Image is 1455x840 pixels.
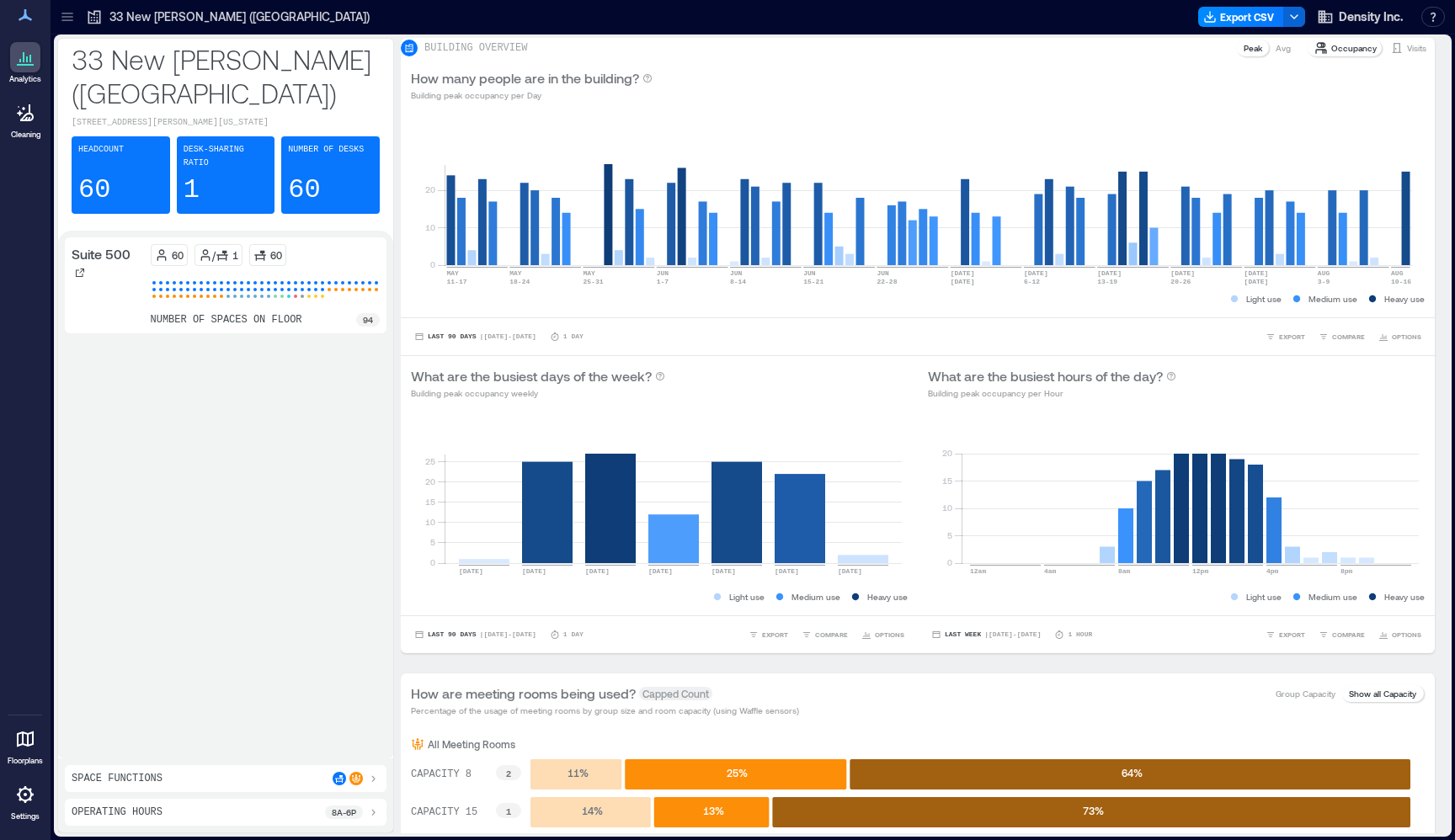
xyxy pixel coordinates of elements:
text: 12pm [1192,567,1208,575]
a: Analytics [4,37,46,89]
p: Headcount [78,143,124,157]
text: 12am [970,567,986,575]
span: COMPARE [815,630,848,640]
text: 18-24 [509,278,530,285]
tspan: 0 [430,259,435,269]
button: EXPORT [1262,626,1308,643]
p: Floorplans [8,756,43,766]
a: Cleaning [4,93,46,145]
text: 6-12 [1024,278,1040,285]
text: 4am [1044,567,1057,575]
tspan: 10 [425,517,435,527]
button: COMPARE [1315,626,1368,643]
a: Floorplans [3,719,48,771]
text: 20-26 [1170,278,1191,285]
text: [DATE] [585,567,610,575]
p: Building peak occupancy per Day [411,88,653,102]
text: 11-17 [446,278,466,285]
text: 25 % [727,767,748,779]
p: Occupancy [1331,41,1377,55]
tspan: 5 [947,530,952,540]
tspan: 0 [430,557,435,567]
p: Avg [1276,41,1291,55]
p: Percentage of the usage of meeting rooms by group size and room capacity (using Waffle sensors) [411,704,799,717]
text: 11 % [568,767,589,779]
text: 73 % [1083,805,1104,816]
button: OPTIONS [1375,328,1425,345]
span: COMPARE [1332,630,1365,640]
tspan: 15 [942,476,952,486]
p: What are the busiest hours of the day? [928,366,1163,386]
p: Heavy use [1384,590,1425,603]
tspan: 15 [425,497,435,507]
text: 3-9 [1318,278,1330,285]
p: All Meeting Rooms [428,737,515,751]
text: 8-14 [730,278,746,285]
p: Light use [1246,590,1282,603]
text: MAY [446,269,459,277]
text: JUN [877,269,889,277]
p: BUILDING OVERVIEW [424,41,527,55]
text: [DATE] [1097,269,1122,277]
p: Suite 500 [72,244,131,264]
text: 22-28 [877,278,897,285]
tspan: 10 [942,502,952,513]
text: JUN [803,269,816,277]
span: EXPORT [1279,332,1305,342]
p: Space Functions [72,772,163,785]
p: Cleaning [11,130,40,140]
button: Last 90 Days |[DATE]-[DATE] [411,328,540,345]
span: OPTIONS [1392,630,1421,640]
text: [DATE] [1244,269,1269,277]
p: number of spaces on floor [151,313,302,327]
text: [DATE] [838,567,862,575]
text: MAY [583,269,595,277]
tspan: 20 [942,448,952,458]
p: 60 [172,248,184,262]
text: 10-16 [1391,278,1411,285]
text: [DATE] [951,278,975,285]
text: JUN [657,269,669,277]
span: COMPARE [1332,332,1365,342]
p: Group Capacity [1276,687,1335,700]
text: 25-31 [583,278,603,285]
tspan: 10 [425,222,435,232]
p: 33 New [PERSON_NAME] ([GEOGRAPHIC_DATA]) [109,8,370,25]
text: [DATE] [775,567,799,575]
button: Last 90 Days |[DATE]-[DATE] [411,626,540,643]
p: Show all Capacity [1349,687,1416,700]
p: 60 [78,173,110,207]
p: Light use [729,590,765,603]
text: AUG [1318,269,1330,277]
p: 1 Day [563,332,584,342]
button: EXPORT [1262,328,1308,345]
span: EXPORT [762,630,788,640]
p: Medium use [791,590,840,603]
span: Density Inc. [1339,8,1403,25]
text: 8am [1118,567,1131,575]
button: COMPARE [1315,328,1368,345]
p: How many people are in the building? [411,68,639,88]
text: [DATE] [712,567,736,575]
text: AUG [1391,269,1404,277]
text: [DATE] [648,567,673,575]
p: Operating Hours [72,805,163,819]
button: Last Week |[DATE]-[DATE] [928,626,1044,643]
p: Medium use [1308,590,1357,603]
text: 64 % [1122,767,1143,779]
text: 13 % [703,805,724,816]
button: OPTIONS [1375,626,1425,643]
p: How are meeting rooms being used? [411,683,636,704]
p: 1 [184,173,200,207]
text: [DATE] [951,269,975,277]
span: OPTIONS [875,630,904,640]
p: Desk-sharing ratio [184,143,269,170]
tspan: 20 [425,476,435,486]
button: OPTIONS [858,626,908,643]
a: Settings [5,774,45,827]
text: 8pm [1340,567,1353,575]
p: Heavy use [867,590,908,603]
p: Visits [1407,41,1426,55]
tspan: 5 [430,537,435,547]
button: Density Inc. [1312,3,1408,30]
